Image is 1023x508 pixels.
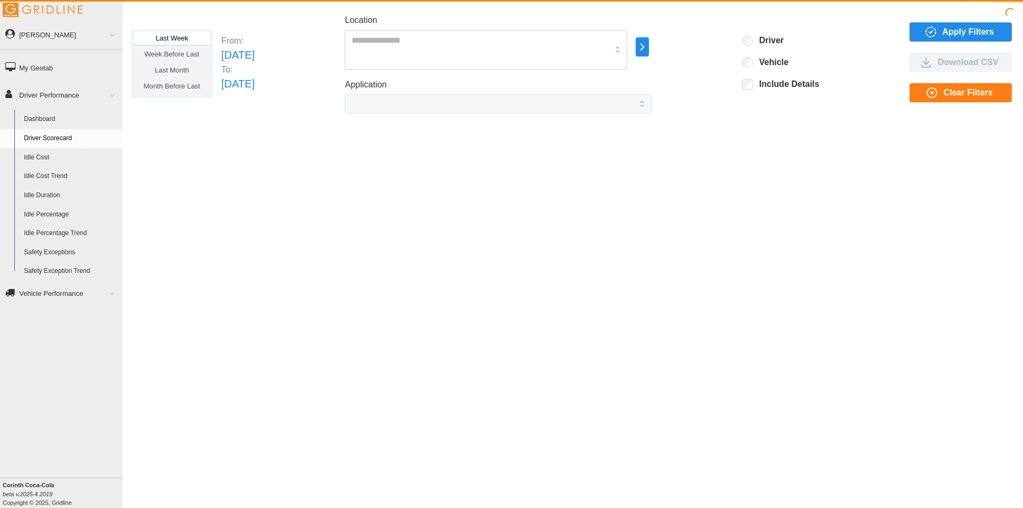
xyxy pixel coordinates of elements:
[19,148,123,167] a: Idle Cost
[753,79,819,90] label: Include Details
[910,53,1012,72] button: Download CSV
[943,23,994,41] span: Apply Filters
[19,129,123,148] a: Driver Scorecard
[144,50,199,58] span: Week Before Last
[753,35,784,46] label: Driver
[345,78,386,92] label: Application
[221,47,255,63] p: [DATE]
[221,35,255,47] p: From:
[19,167,123,186] a: Idle Cost Trend
[910,22,1012,42] button: Apply Filters
[3,491,52,497] i: beta v.2025.4.2019
[944,84,993,102] span: Clear Filters
[3,482,54,488] b: Corinth Coca-Cola
[753,57,789,68] label: Vehicle
[19,186,123,205] a: Idle Duration
[156,34,188,42] span: Last Week
[221,76,255,92] p: [DATE]
[19,262,123,281] a: Safety Exception Trend
[345,14,377,27] label: Location
[155,66,189,74] span: Last Month
[19,110,123,129] a: Dashboard
[3,3,83,17] img: Gridline
[910,83,1012,102] button: Clear Filters
[938,53,998,71] span: Download CSV
[19,224,123,243] a: Idle Percentage Trend
[3,481,123,507] div: Copyright © 2025, Gridline
[144,82,200,90] span: Month Before Last
[221,63,255,76] p: To:
[19,243,123,262] a: Safety Exceptions
[19,205,123,224] a: Idle Percentage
